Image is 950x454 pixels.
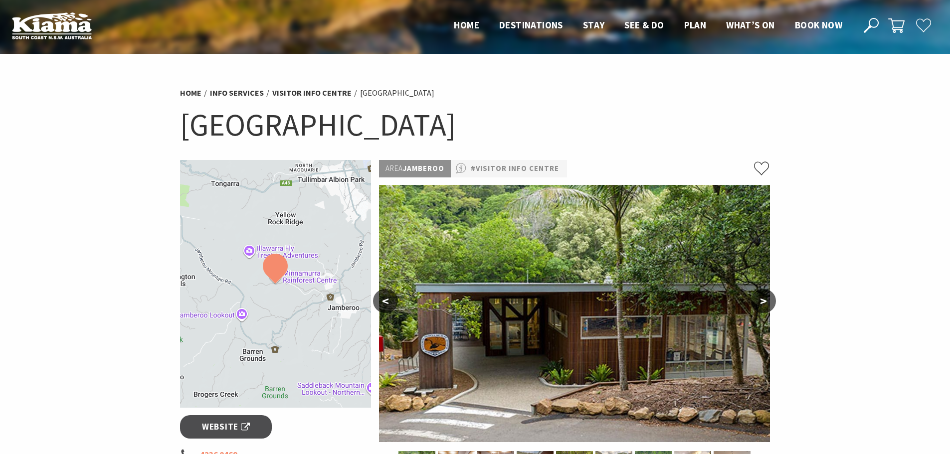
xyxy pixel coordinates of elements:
a: Info Services [210,88,264,98]
span: Book now [795,19,842,31]
button: > [751,289,776,313]
a: Website [180,415,272,439]
img: Exterior of Minnamurra Rainforest Centre with zebra crossing in the foreground and rainforest in the [379,185,770,442]
span: Home [454,19,479,31]
img: Kiama Logo [12,12,92,39]
span: Area [385,163,403,173]
span: Plan [684,19,707,31]
span: Stay [583,19,605,31]
span: What’s On [726,19,775,31]
nav: Main Menu [444,17,852,34]
button: < [373,289,398,313]
a: #Visitor Info Centre [471,162,559,175]
li: [GEOGRAPHIC_DATA] [360,87,434,100]
a: Visitor Info Centre [272,88,352,98]
h1: [GEOGRAPHIC_DATA] [180,105,770,145]
span: Website [202,420,250,434]
p: Jamberoo [379,160,451,177]
a: Home [180,88,201,98]
span: See & Do [624,19,664,31]
span: Destinations [499,19,563,31]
